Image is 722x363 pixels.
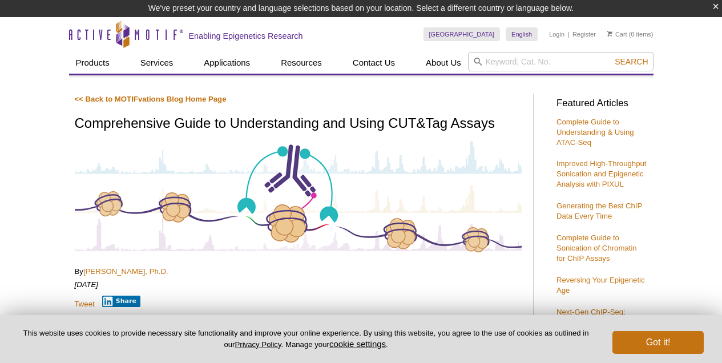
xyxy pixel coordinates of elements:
a: Reversing Your Epigenetic Age [556,276,645,295]
img: Antibody-Based Tagmentation Notes [75,139,522,253]
a: Complete Guide to Understanding & Using ATAC-Seq [556,118,634,147]
a: Generating the Best ChIP Data Every Time [556,201,642,220]
a: Next-Gen ChIP-Seq: Genome-Wide Single-Cell Analysis with Antibody-Guided Chromatin Tagmentation M... [556,308,643,357]
a: Privacy Policy [235,340,281,349]
img: Your Cart [607,31,612,37]
a: Login [549,30,564,38]
h3: Featured Articles [556,99,648,108]
a: Register [572,30,596,38]
a: Products [69,52,116,74]
a: Improved High-Throughput Sonication and Epigenetic Analysis with PIXUL [556,159,647,188]
p: This website uses cookies to provide necessary site functionality and improve your online experie... [18,328,594,350]
a: About Us [419,52,468,74]
a: Applications [197,52,257,74]
a: [PERSON_NAME], Ph.D. [83,267,168,276]
li: (0 items) [607,27,654,41]
a: Services [134,52,180,74]
a: English [506,27,538,41]
em: [DATE] [75,280,99,289]
li: | [568,27,570,41]
input: Keyword, Cat. No. [468,52,654,71]
button: Got it! [612,331,704,354]
button: Share [102,296,140,307]
button: cookie settings [329,339,386,349]
h1: Comprehensive Guide to Understanding and Using CUT&Tag Assays [75,116,522,132]
span: Search [615,57,648,66]
a: Cart [607,30,627,38]
button: Search [611,57,651,67]
a: << Back to MOTIFvations Blog Home Page [75,95,227,103]
a: Resources [274,52,329,74]
h2: Enabling Epigenetics Research [189,31,303,41]
a: Contact Us [346,52,402,74]
p: By [75,267,522,277]
a: [GEOGRAPHIC_DATA] [423,27,501,41]
a: Tweet [75,300,95,308]
a: Complete Guide to Sonication of Chromatin for ChIP Assays [556,233,637,263]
